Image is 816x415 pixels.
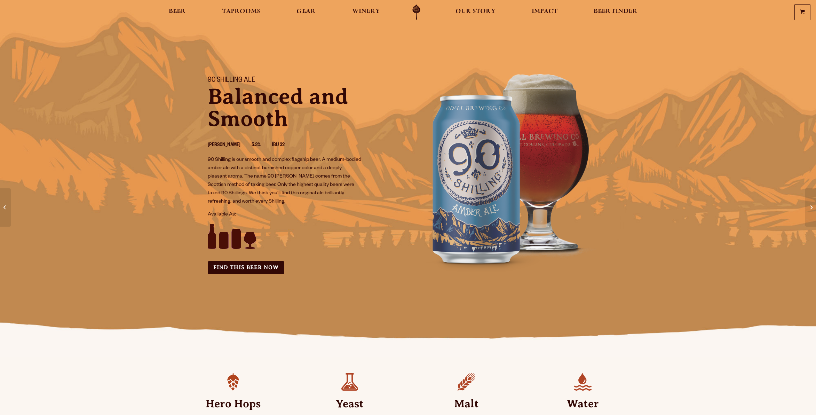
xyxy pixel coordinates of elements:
span: Gear [296,9,316,14]
a: Beer Finder [589,5,642,20]
a: Beer [164,5,190,20]
a: Winery [348,5,385,20]
a: Impact [527,5,562,20]
span: Beer [169,9,186,14]
li: 5.3% [252,141,272,150]
span: Taprooms [222,9,260,14]
a: Find this Beer Now [208,261,284,274]
span: Winery [352,9,380,14]
li: [PERSON_NAME] [208,141,252,150]
span: Impact [532,9,557,14]
li: IBU 32 [272,141,296,150]
p: 90 Shilling is our smooth and complex flagship beer. A medium-bodied amber ale with a distinct bu... [208,156,362,206]
h1: 90 Shilling Ale [208,76,400,85]
span: Our Story [455,9,496,14]
p: Available As: [208,211,400,219]
a: Odell Home [403,5,429,20]
a: Taprooms [217,5,265,20]
span: Beer Finder [594,9,637,14]
a: Gear [292,5,320,20]
a: Our Story [451,5,500,20]
p: Balanced and Smooth [208,85,400,130]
